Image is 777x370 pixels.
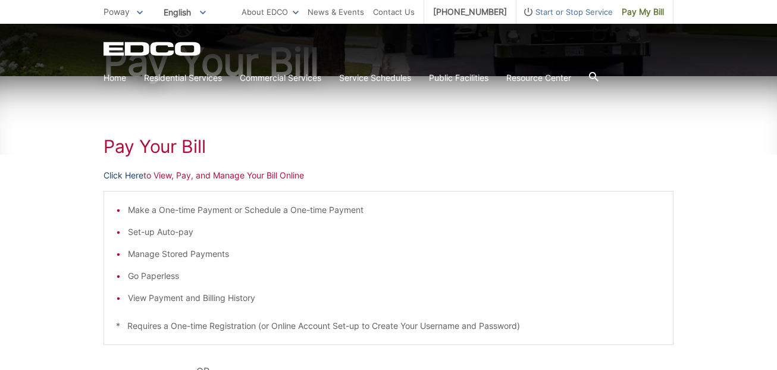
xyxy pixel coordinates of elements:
[373,5,415,18] a: Contact Us
[104,71,126,84] a: Home
[429,71,488,84] a: Public Facilities
[622,5,664,18] span: Pay My Bill
[116,319,661,333] p: * Requires a One-time Registration (or Online Account Set-up to Create Your Username and Password)
[128,225,661,239] li: Set-up Auto-pay
[104,169,673,182] p: to View, Pay, and Manage Your Bill Online
[128,291,661,305] li: View Payment and Billing History
[128,247,661,261] li: Manage Stored Payments
[104,42,202,56] a: EDCD logo. Return to the homepage.
[104,169,143,182] a: Click Here
[128,203,661,217] li: Make a One-time Payment or Schedule a One-time Payment
[155,2,215,22] span: English
[308,5,364,18] a: News & Events
[506,71,571,84] a: Resource Center
[240,71,321,84] a: Commercial Services
[339,71,411,84] a: Service Schedules
[242,5,299,18] a: About EDCO
[128,269,661,283] li: Go Paperless
[144,71,222,84] a: Residential Services
[104,136,673,157] h1: Pay Your Bill
[104,7,130,17] span: Poway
